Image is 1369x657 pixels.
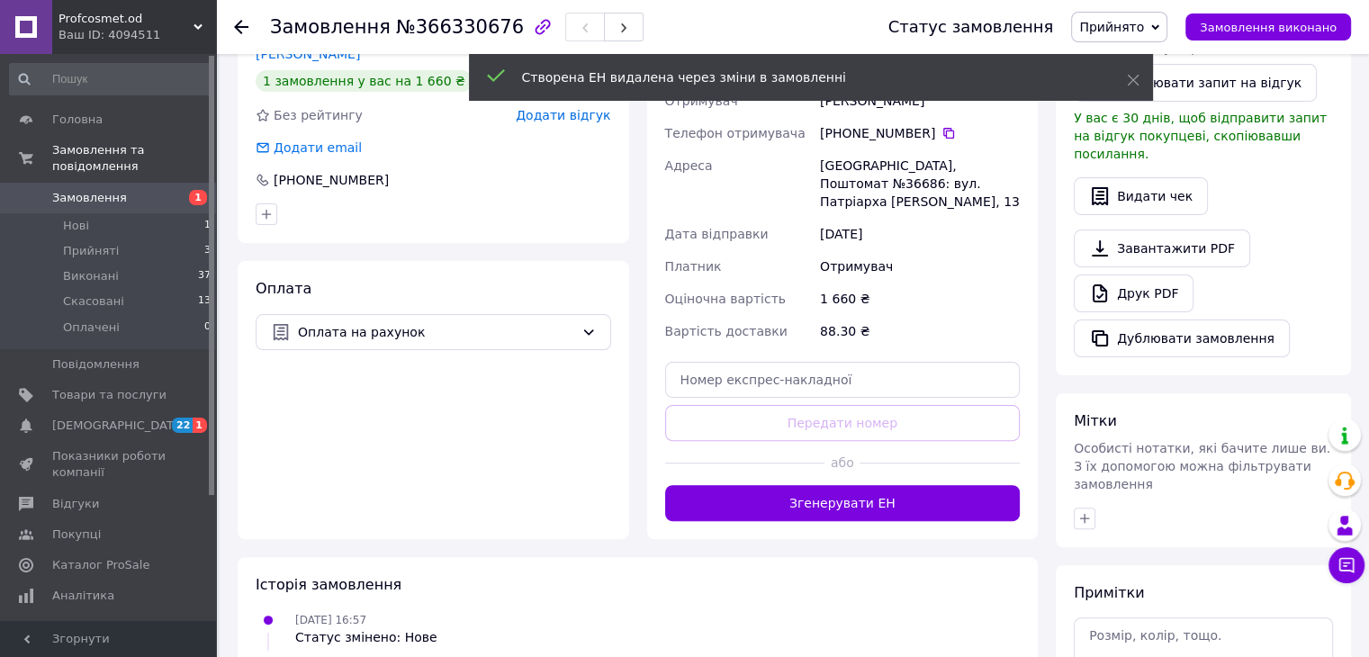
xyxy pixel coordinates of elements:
[272,139,364,157] div: Додати email
[665,485,1021,521] button: Згенерувати ЕН
[256,47,360,61] a: [PERSON_NAME]
[198,293,211,310] span: 13
[63,243,119,259] span: Прийняті
[52,418,185,434] span: [DEMOGRAPHIC_DATA]
[52,387,167,403] span: Товари та послуги
[59,11,194,27] span: Profcosmet.od
[1074,177,1208,215] button: Видати чек
[665,362,1021,398] input: Номер експрес-накладної
[1074,412,1117,429] span: Мітки
[1074,40,1274,55] span: Запит на відгук про компанію
[274,108,363,122] span: Без рейтингу
[189,190,207,205] span: 1
[1074,111,1327,161] span: У вас є 30 днів, щоб відправити запит на відгук покупцеві, скопіювавши посилання.
[1079,20,1144,34] span: Прийнято
[234,18,248,36] div: Повернутися назад
[1074,229,1250,267] a: Завантажити PDF
[52,142,216,175] span: Замовлення та повідомлення
[665,259,722,274] span: Платник
[1328,547,1364,583] button: Чат з покупцем
[63,319,120,336] span: Оплачені
[516,108,610,122] span: Додати відгук
[816,283,1023,315] div: 1 660 ₴
[522,68,1082,86] div: Створена ЕН видалена через зміни в замовленні
[295,614,366,626] span: [DATE] 16:57
[295,628,437,646] div: Статус змінено: Нове
[665,126,806,140] span: Телефон отримувача
[270,16,391,38] span: Замовлення
[1074,319,1290,357] button: Дублювати замовлення
[256,70,473,92] div: 1 замовлення у вас на 1 660 ₴
[204,319,211,336] span: 0
[1200,21,1337,34] span: Замовлення виконано
[59,27,216,43] div: Ваш ID: 4094511
[52,448,167,481] span: Показники роботи компанії
[1185,13,1351,40] button: Замовлення виконано
[63,268,119,284] span: Виконані
[816,218,1023,250] div: [DATE]
[198,268,211,284] span: 37
[204,243,211,259] span: 3
[298,322,574,342] span: Оплата на рахунок
[254,139,364,157] div: Додати email
[9,63,212,95] input: Пошук
[52,588,114,604] span: Аналітика
[665,292,786,306] span: Оціночна вартість
[172,418,193,433] span: 22
[63,293,124,310] span: Скасовані
[1074,584,1144,601] span: Примітки
[272,171,391,189] div: [PHONE_NUMBER]
[665,227,769,241] span: Дата відправки
[52,618,167,651] span: Управління сайтом
[63,218,89,234] span: Нові
[816,315,1023,347] div: 88.30 ₴
[816,250,1023,283] div: Отримувач
[665,94,738,108] span: Отримувач
[396,16,524,38] span: №366330676
[52,190,127,206] span: Замовлення
[256,576,401,593] span: Історія замовлення
[665,158,713,173] span: Адреса
[52,496,99,512] span: Відгуки
[824,454,860,472] span: або
[193,418,207,433] span: 1
[888,18,1054,36] div: Статус замовлення
[665,324,788,338] span: Вартість доставки
[52,356,140,373] span: Повідомлення
[820,124,1020,142] div: [PHONE_NUMBER]
[1074,441,1330,491] span: Особисті нотатки, які бачите лише ви. З їх допомогою можна фільтрувати замовлення
[256,280,311,297] span: Оплата
[1074,64,1317,102] button: Скопіювати запит на відгук
[1074,274,1193,312] a: Друк PDF
[52,557,149,573] span: Каталог ProSale
[52,112,103,128] span: Головна
[816,149,1023,218] div: [GEOGRAPHIC_DATA], Поштомат №36686: вул. Патріарха [PERSON_NAME], 13
[204,218,211,234] span: 1
[52,526,101,543] span: Покупці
